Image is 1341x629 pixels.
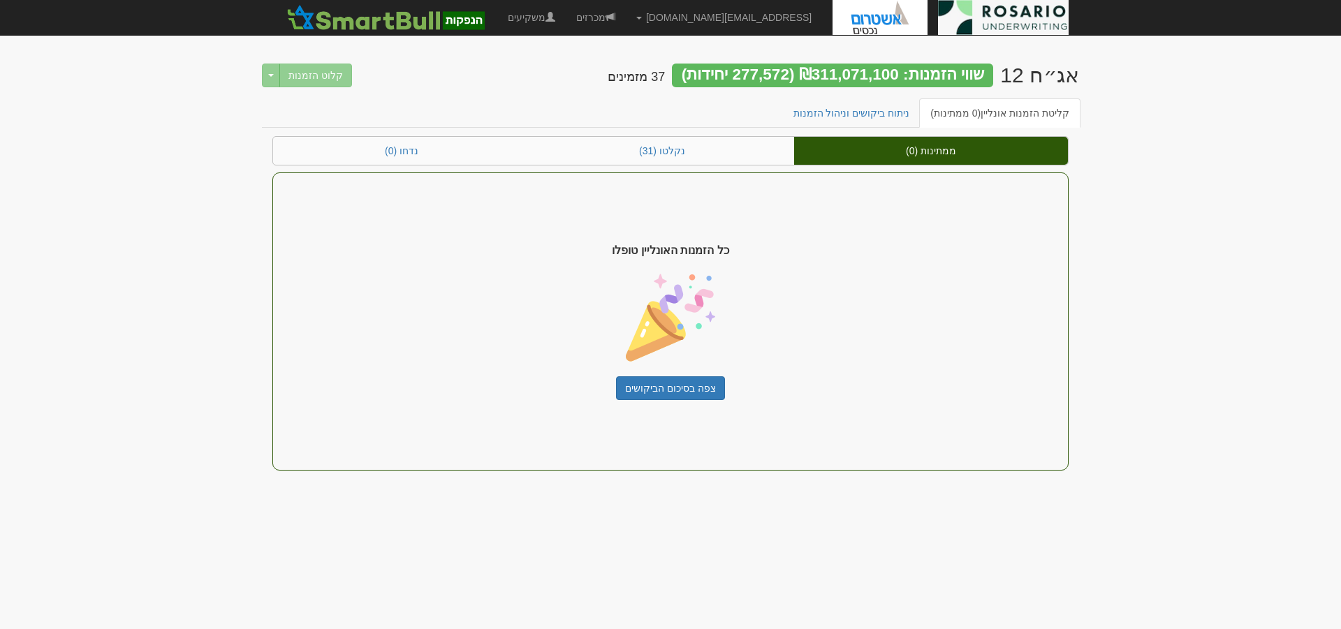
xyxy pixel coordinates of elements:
[530,137,794,165] a: נקלטו (31)
[608,71,665,84] h4: 37 מזמינים
[612,243,728,259] span: כל הזמנות האונליין טופלו
[930,108,981,119] span: (0 ממתינות)
[919,98,1080,128] a: קליטת הזמנות אונליין(0 ממתינות)
[794,137,1068,165] a: ממתינות (0)
[626,273,715,362] img: confetti
[672,64,993,87] div: שווי הזמנות: ₪311,071,100 (277,572 יחידות)
[1000,64,1079,87] div: אשטרום נכסים בעמ - אג״ח (12) - הנפקה לציבור
[283,3,488,31] img: SmartBull Logo
[782,98,921,128] a: ניתוח ביקושים וניהול הזמנות
[616,376,725,400] a: צפה בסיכום הביקושים
[273,137,530,165] a: נדחו (0)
